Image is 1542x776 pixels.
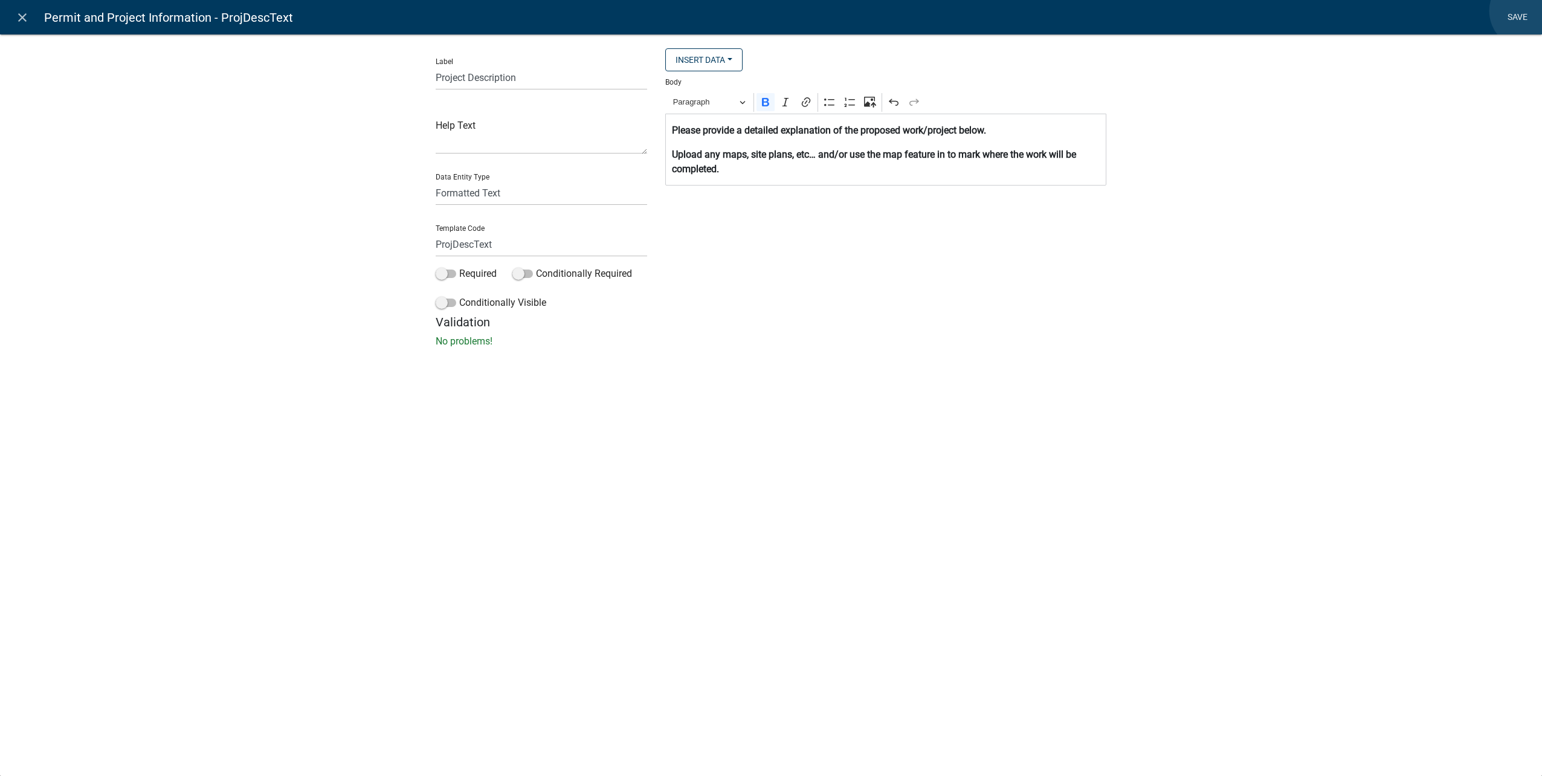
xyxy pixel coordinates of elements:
button: Paragraph, Heading [668,93,751,112]
label: Conditionally Required [512,267,632,281]
span: Permit and Project Information - ProjDescText [44,5,293,30]
span: Paragraph [673,95,736,109]
label: Body [665,79,682,86]
div: Editor toolbar [665,91,1106,114]
button: Insert Data [665,48,743,71]
p: No problems! [436,334,1106,349]
h5: Validation [436,315,1106,329]
strong: Upload any maps, site plans, etc… and/or use the map feature in to mark where the work will be co... [672,149,1076,175]
strong: Please provide a detailed explanation of the proposed work/project below. [672,124,986,136]
i: close [15,10,30,25]
label: Required [436,267,497,281]
div: Editor editing area: main. Press Alt+0 for help. [665,114,1106,186]
label: Conditionally Visible [436,296,546,310]
a: Save [1502,6,1532,29]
